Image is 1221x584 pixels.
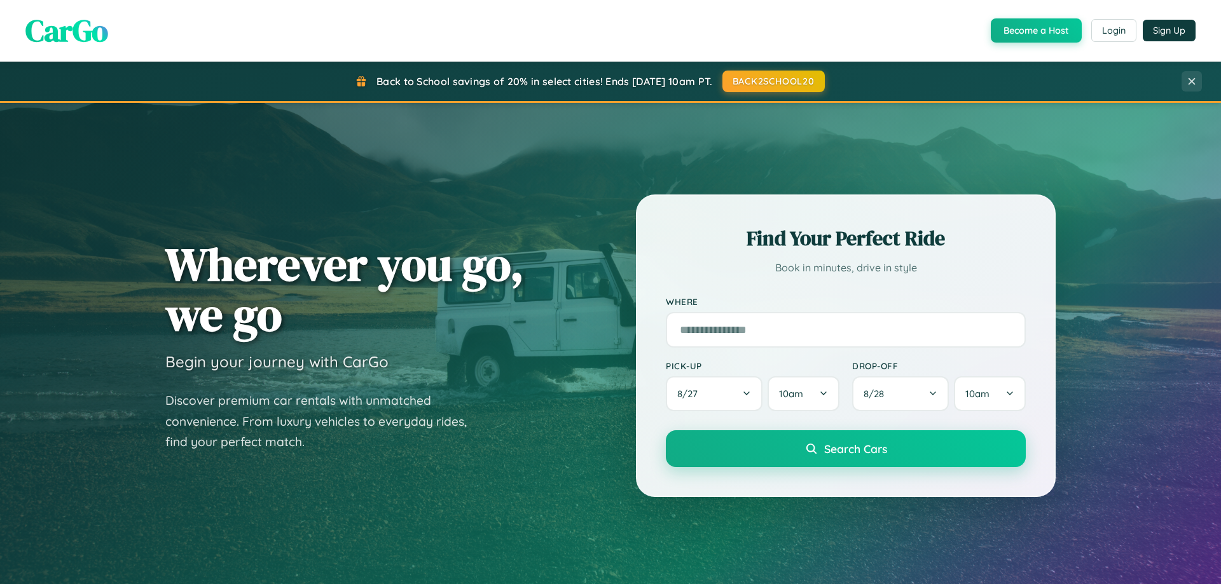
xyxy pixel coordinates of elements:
h3: Begin your journey with CarGo [165,352,389,371]
span: Back to School savings of 20% in select cities! Ends [DATE] 10am PT. [376,75,712,88]
span: 10am [779,388,803,400]
button: Search Cars [666,430,1026,467]
h2: Find Your Perfect Ride [666,224,1026,252]
span: 10am [965,388,990,400]
label: Where [666,296,1026,307]
button: Login [1091,19,1136,42]
button: 8/28 [852,376,949,411]
button: 8/27 [666,376,762,411]
p: Discover premium car rentals with unmatched convenience. From luxury vehicles to everyday rides, ... [165,390,483,452]
button: BACK2SCHOOL20 [722,71,825,92]
label: Drop-off [852,360,1026,371]
span: 8 / 28 [864,388,890,400]
span: CarGo [25,10,108,51]
h1: Wherever you go, we go [165,239,524,339]
button: 10am [768,376,839,411]
p: Book in minutes, drive in style [666,259,1026,277]
button: Sign Up [1143,20,1196,41]
button: Become a Host [991,18,1082,43]
span: Search Cars [824,442,887,456]
button: 10am [954,376,1026,411]
label: Pick-up [666,360,839,371]
span: 8 / 27 [677,388,704,400]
